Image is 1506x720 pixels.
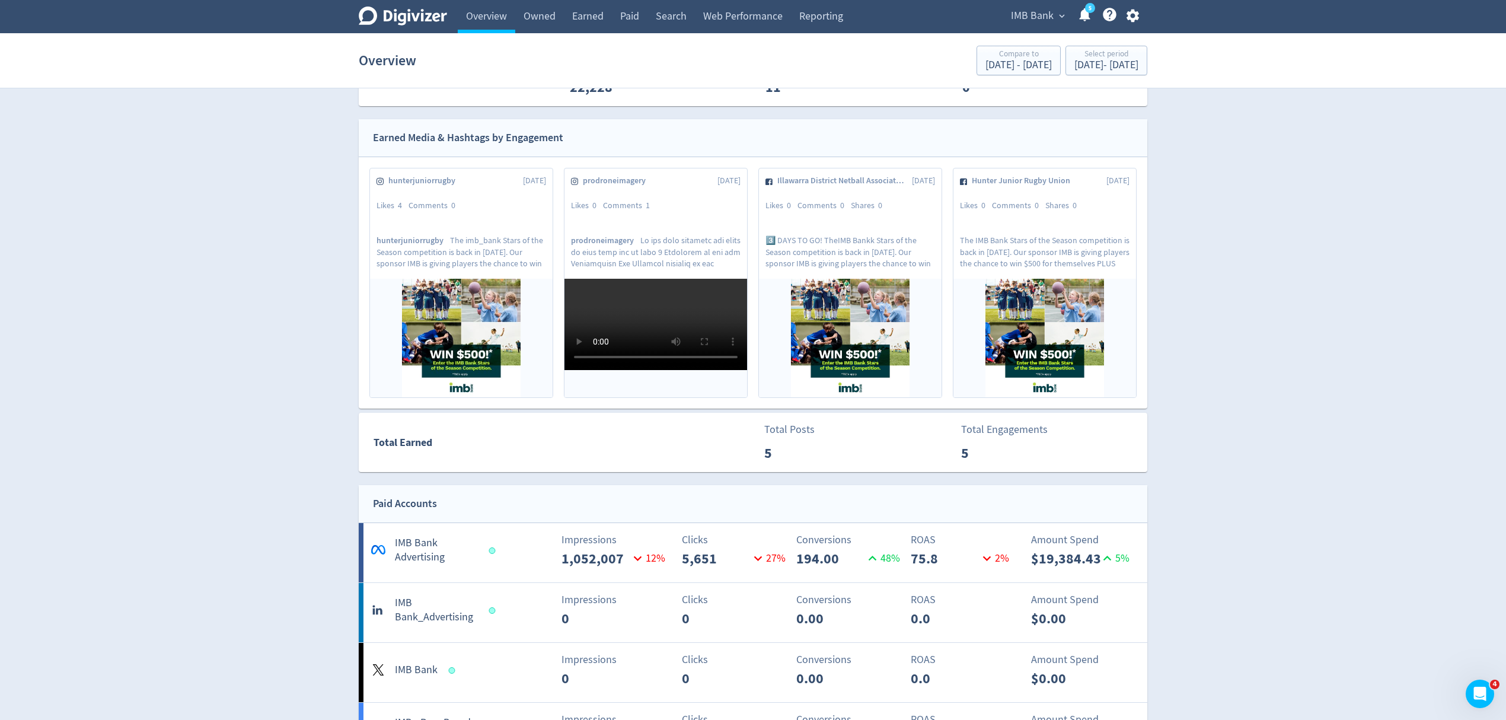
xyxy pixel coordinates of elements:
div: [DATE] - [DATE] [985,60,1052,71]
p: 5,651 [682,548,750,569]
p: 0.0 [911,668,979,689]
span: hunterjuniorrugby [388,175,462,187]
p: 0 [561,668,630,689]
span: [DATE] [912,175,935,187]
iframe: Intercom live chat [1466,680,1494,708]
p: 194.00 [796,548,864,569]
p: 0 [561,608,630,629]
p: 0.00 [796,608,864,629]
p: 0 [682,668,750,689]
p: 5 [961,442,1029,464]
p: The imb_bank Stars of the Season competition is back in [DATE]. Our sponsor IMB is giving players... [376,235,546,268]
div: Shares [851,200,889,212]
div: Comments [409,200,462,212]
p: 0.0 [911,608,979,629]
span: [DATE] [717,175,741,187]
svg: linkedin [371,601,385,616]
p: Clicks [682,652,789,668]
a: 5 [1085,3,1095,13]
span: Illawarra District Netball Association [777,175,912,187]
div: Likes [376,200,409,212]
span: hunterjuniorrugby [376,235,450,246]
p: $19,384.43 [1031,548,1099,569]
p: Amount Spend [1031,532,1138,548]
p: ROAS [911,652,1018,668]
a: hunterjuniorrugby[DATE]Likes4Comments0hunterjuniorrugbyThe imb_bank Stars of the Season competiti... [370,168,553,397]
span: 4 [1490,680,1499,689]
div: Likes [960,200,992,212]
span: Data last synced: 23 Sep 2025, 1:01am (AEST) [489,547,499,554]
p: The IMB Bank Stars of the Season competition is back in [DATE]. Our sponsor IMB is giving players... [960,235,1129,268]
span: 0 [878,200,882,211]
div: Total Earned [359,434,753,451]
div: Likes [765,200,797,212]
p: Clicks [682,592,789,608]
div: Comments [797,200,851,212]
p: Amount Spend [1031,592,1138,608]
a: Illawarra District Netball Association[DATE]Likes0Comments0Shares03️⃣ DAYS TO GO! TheIMB Bankk St... [759,168,942,397]
div: Earned Media & Hashtags by Engagement [373,129,563,146]
p: Impressions [561,532,669,548]
div: Select period [1074,50,1138,60]
button: Select period[DATE]- [DATE] [1065,46,1147,75]
div: Compare to [985,50,1052,60]
span: 0 [451,200,455,211]
p: 2 % [979,550,1009,566]
span: 0 [981,200,985,211]
span: 0 [592,200,596,211]
a: prodroneimagery[DATE]Likes0Comments1prodroneimageryLo ips dolo sitametc adi elits do eius temp in... [564,168,747,397]
button: IMB Bank [1007,7,1068,26]
h5: IMB Bank_Advertising [395,596,478,625]
p: 27 % [750,550,786,566]
p: ROAS [911,592,1018,608]
p: 3️⃣ DAYS TO GO! TheIMB Bankk Stars of the Season competition is back in [DATE]. Our sponsor IMB i... [765,235,935,268]
div: Comments [992,200,1045,212]
p: 1,052,007 [561,548,630,569]
p: 5 % [1099,550,1129,566]
p: Total Engagements [961,422,1048,438]
text: 5 [1089,4,1092,12]
a: *IMB Bank AdvertisingImpressions1,052,00712%Clicks5,65127%Conversions194.0048%ROAS75.82%Amount Sp... [359,523,1147,582]
a: IMB BankImpressions0Clicks0Conversions0.00ROAS0.0Amount Spend$0.00 [359,643,1147,702]
p: 0 [682,608,750,629]
a: Hunter Junior Rugby Union[DATE]Likes0Comments0Shares0The IMB Bank Stars of the Season competition... [953,168,1136,397]
p: $0.00 [1031,608,1099,629]
p: Impressions [561,592,669,608]
div: Paid Accounts [373,495,437,512]
span: expand_more [1057,11,1067,21]
a: IMB Bank_AdvertisingImpressions0Clicks0Conversions0.00ROAS0.0Amount Spend$0.00 [359,583,1147,642]
div: Shares [1045,200,1083,212]
span: Hunter Junior Rugby Union [972,175,1077,187]
span: prodroneimagery [571,235,640,246]
h5: IMB Bank [395,663,438,677]
p: Conversions [796,532,904,548]
button: Compare to[DATE] - [DATE] [977,46,1061,75]
span: Data last synced: 23 Sep 2025, 9:01am (AEST) [489,607,499,614]
p: Conversions [796,652,904,668]
p: Lo ips dolo sitametc adi elits do eius temp inc ut labo 9 Etdolorem al eni adm Veniamquisn Exe Ul... [571,235,741,268]
h5: IMB Bank Advertising [395,536,478,565]
span: 0 [1073,200,1077,211]
p: Amount Spend [1031,652,1138,668]
div: [DATE] - [DATE] [1074,60,1138,71]
span: 0 [840,200,844,211]
p: Conversions [796,592,904,608]
p: 75.8 [911,548,979,569]
span: 0 [1035,200,1039,211]
p: 5 [764,442,832,464]
span: 1 [646,200,650,211]
p: Total Posts [764,422,832,438]
p: 48 % [864,550,900,566]
div: Likes [571,200,603,212]
p: ROAS [911,532,1018,548]
p: 0.00 [796,668,864,689]
p: Impressions [561,652,669,668]
span: Data last synced: 23 Sep 2025, 2:01am (AEST) [449,667,459,674]
span: IMB Bank [1011,7,1054,26]
span: [DATE] [1106,175,1129,187]
p: Clicks [682,532,789,548]
span: 0 [787,200,791,211]
a: Total EarnedTotal Posts5Total Engagements5 [359,413,1147,472]
span: prodroneimagery [583,175,652,187]
div: Comments [603,200,656,212]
